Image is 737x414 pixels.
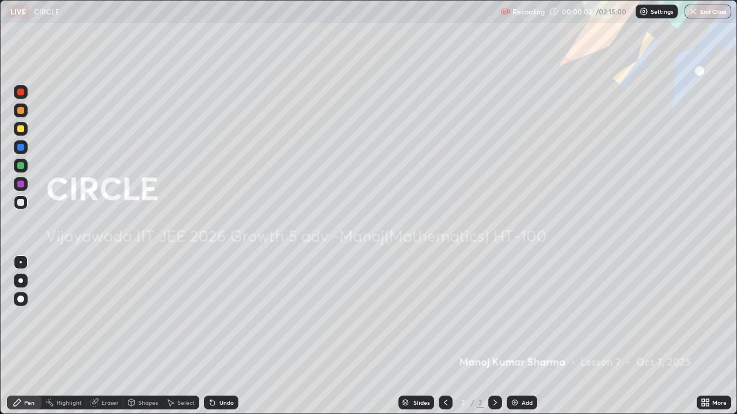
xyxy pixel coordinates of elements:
p: Recording [512,7,545,16]
button: End Class [685,5,731,18]
p: CIRCLE [34,7,59,16]
div: More [712,400,727,405]
p: LIVE [10,7,26,16]
p: Settings [651,9,673,14]
img: class-settings-icons [639,7,648,16]
div: Highlight [56,400,82,405]
div: Select [177,400,195,405]
div: Pen [24,400,35,405]
div: Undo [219,400,234,405]
img: add-slide-button [510,398,519,407]
div: / [471,399,474,406]
div: 2 [457,399,469,406]
div: Slides [413,400,430,405]
div: Add [522,400,533,405]
div: Eraser [101,400,119,405]
div: Shapes [138,400,158,405]
img: recording.375f2c34.svg [501,7,510,16]
div: 2 [477,397,484,408]
img: end-class-cross [689,7,698,16]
